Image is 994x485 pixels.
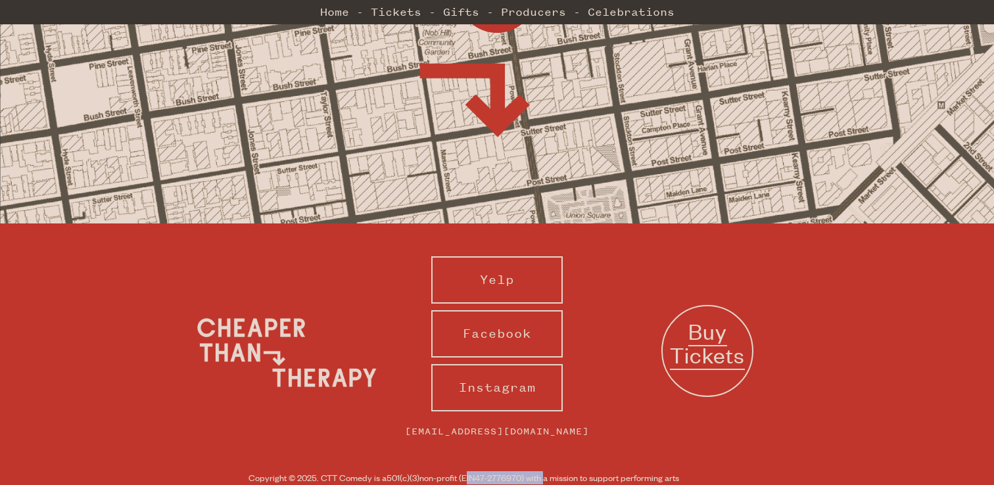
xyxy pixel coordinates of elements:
[431,256,563,304] a: Yelp
[188,303,385,402] img: Cheaper Than Therapy
[387,471,419,484] span: 501(c)(3)
[670,317,745,370] span: Buy Tickets
[431,310,563,358] a: Facebook
[661,305,753,397] a: Buy Tickets
[431,364,563,411] a: Instagram
[475,471,487,484] span: 47-
[392,418,602,445] a: [EMAIL_ADDRESS][DOMAIN_NAME]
